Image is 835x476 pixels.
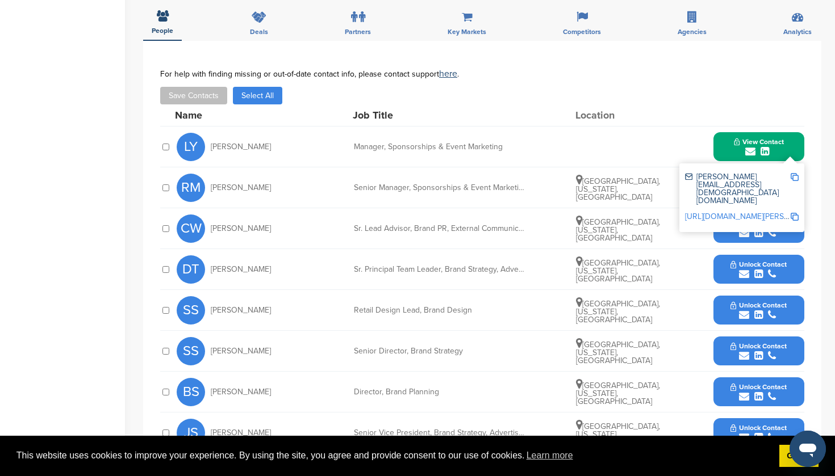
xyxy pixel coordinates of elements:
[730,301,787,309] span: Unlock Contact
[345,28,371,35] span: Partners
[779,445,819,467] a: dismiss cookie message
[576,422,660,447] span: [GEOGRAPHIC_DATA], [US_STATE], [GEOGRAPHIC_DATA]
[152,27,173,34] span: People
[576,176,660,202] span: [GEOGRAPHIC_DATA], [US_STATE], [GEOGRAPHIC_DATA]
[576,299,660,325] span: [GEOGRAPHIC_DATA], [US_STATE], [GEOGRAPHIC_DATA]
[211,143,271,151] span: [PERSON_NAME]
[175,110,300,120] div: Name
[353,110,523,120] div: Job Title
[177,296,205,325] span: SS
[439,68,457,79] a: here
[177,214,205,243] span: CW
[177,174,205,202] span: RM
[730,424,787,432] span: Unlock Contact
[717,334,800,368] button: Unlock Contact
[211,347,271,355] span: [PERSON_NAME]
[354,143,524,151] div: Manager, Sponsorships & Event Marketing
[354,388,524,396] div: Director, Brand Planning
[678,28,707,35] span: Agencies
[160,69,804,78] div: For help with finding missing or out-of-date contact info, please contact support .
[720,130,798,164] button: View Contact
[685,212,824,221] a: [URL][DOMAIN_NAME][PERSON_NAME]
[685,173,790,205] div: [PERSON_NAME][EMAIL_ADDRESS][DEMOGRAPHIC_DATA][DOMAIN_NAME]
[791,173,799,181] img: Copy
[576,381,660,406] span: [GEOGRAPHIC_DATA], [US_STATE], [GEOGRAPHIC_DATA]
[354,347,524,355] div: Senior Director, Brand Strategy
[730,342,787,350] span: Unlock Contact
[160,87,227,104] button: Save Contacts
[354,266,524,273] div: Sr. Principal Team Leader, Brand Strategy, Advertising & Media
[177,419,205,447] span: JS
[354,429,524,437] div: Senior Vice President, Brand Strategy, Advertising and Media
[575,110,661,120] div: Location
[233,87,282,104] button: Select All
[730,260,787,268] span: Unlock Contact
[211,266,271,273] span: [PERSON_NAME]
[448,28,486,35] span: Key Markets
[211,225,271,233] span: [PERSON_NAME]
[177,378,205,406] span: BS
[790,431,826,467] iframe: Button to launch messaging window
[717,293,800,327] button: Unlock Contact
[791,213,799,221] img: Copy
[177,255,205,284] span: DT
[783,28,812,35] span: Analytics
[177,337,205,365] span: SS
[730,383,787,391] span: Unlock Contact
[576,217,660,243] span: [GEOGRAPHIC_DATA], [US_STATE], [GEOGRAPHIC_DATA]
[177,133,205,161] span: LY
[211,388,271,396] span: [PERSON_NAME]
[576,340,660,365] span: [GEOGRAPHIC_DATA], [US_STATE], [GEOGRAPHIC_DATA]
[354,225,524,233] div: Sr. Lead Advisor, Brand PR, External Communications
[717,416,800,450] button: Unlock Contact
[717,252,800,287] button: Unlock Contact
[734,138,784,146] span: View Contact
[563,28,601,35] span: Competitors
[717,375,800,409] button: Unlock Contact
[16,447,770,464] span: This website uses cookies to improve your experience. By using the site, you agree and provide co...
[211,184,271,192] span: [PERSON_NAME]
[576,258,660,284] span: [GEOGRAPHIC_DATA], [US_STATE], [GEOGRAPHIC_DATA]
[354,306,524,314] div: Retail Design Lead, Brand Design
[250,28,268,35] span: Deals
[525,447,575,464] a: learn more about cookies
[211,306,271,314] span: [PERSON_NAME]
[211,429,271,437] span: [PERSON_NAME]
[354,184,524,192] div: Senior Manager, Sponsorships & Event Marketing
